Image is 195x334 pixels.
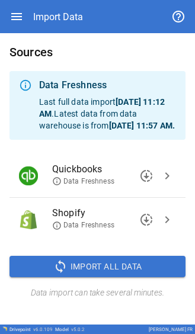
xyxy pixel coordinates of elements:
[139,169,154,183] span: downloading
[52,162,157,176] span: Quickbooks
[9,43,186,62] h6: Sources
[2,326,7,331] img: Drivepoint
[52,220,114,230] span: Data Freshness
[39,97,165,118] b: [DATE] 11:12 AM
[33,327,53,332] span: v 6.0.109
[9,327,53,332] div: Drivepoint
[139,213,154,227] span: downloading
[53,259,68,274] span: sync
[109,121,175,130] b: [DATE] 11:57 AM .
[55,327,85,332] div: Model
[160,169,174,183] span: chevron_right
[33,11,83,23] div: Import Data
[52,206,157,220] span: Shopify
[71,259,142,274] span: Import All Data
[9,256,186,277] button: Import All Data
[52,176,114,187] span: Data Freshness
[71,327,85,332] span: v 5.0.2
[160,213,174,227] span: chevron_right
[39,96,176,131] p: Last full data import . Latest data from data warehouse is from
[19,166,38,185] img: Quickbooks
[9,287,186,300] h6: Data import can take several minutes.
[19,210,38,229] img: Shopify
[149,327,193,332] div: [PERSON_NAME] FR
[39,78,176,92] div: Data Freshness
